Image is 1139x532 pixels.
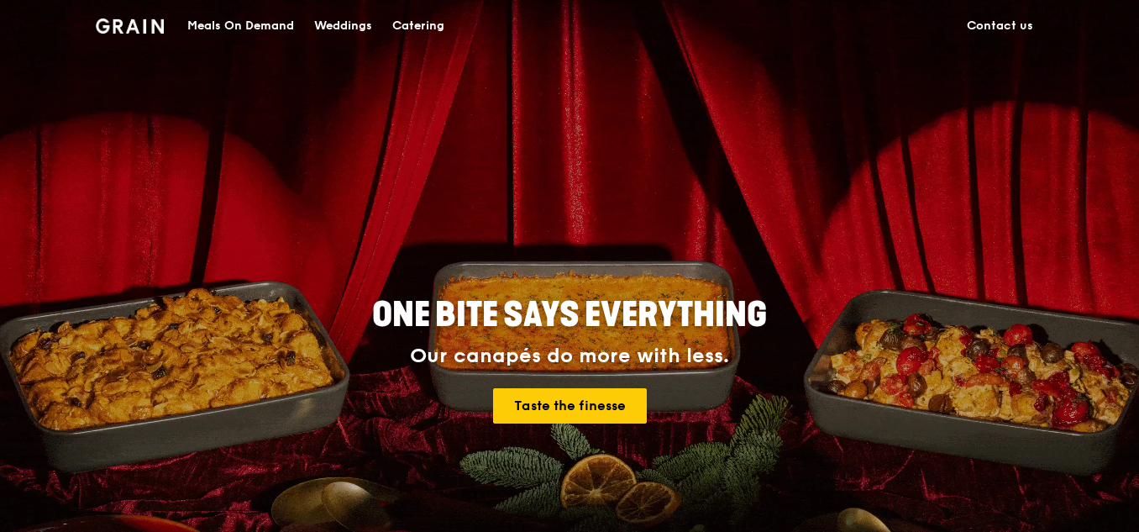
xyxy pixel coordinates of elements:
div: Weddings [314,1,372,51]
div: Our canapés do more with less. [267,345,872,368]
div: Catering [392,1,444,51]
a: Contact us [957,1,1043,51]
a: Catering [382,1,454,51]
img: Grain [96,18,164,34]
div: Meals On Demand [187,1,294,51]
a: Weddings [304,1,382,51]
span: ONE BITE SAYS EVERYTHING [372,295,767,335]
a: Taste the finesse [493,388,647,424]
